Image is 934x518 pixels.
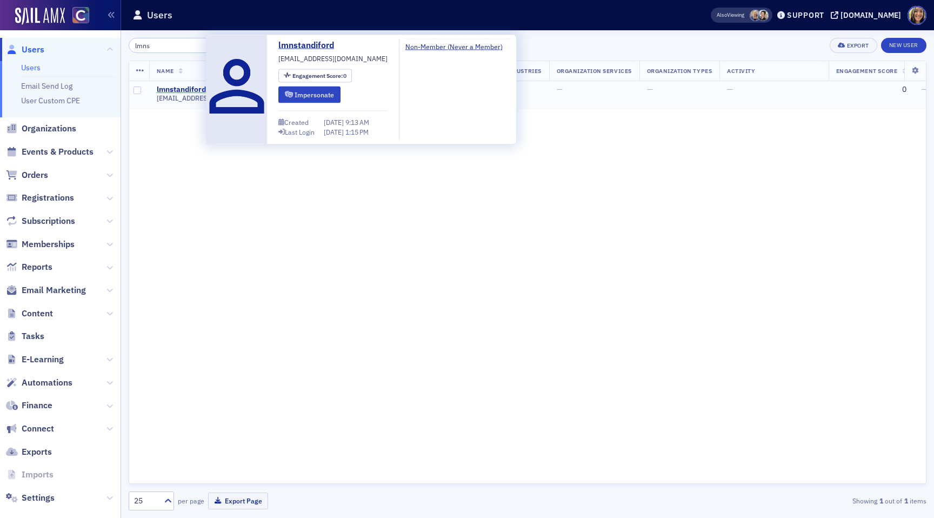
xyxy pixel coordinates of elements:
span: Organizations [22,123,76,135]
div: Showing out of items [668,496,926,506]
button: Export Page [208,493,268,509]
a: Users [6,44,44,56]
strong: 1 [877,496,885,506]
a: Finance [6,400,52,411]
span: — [727,84,733,94]
span: [DATE] [324,117,345,126]
label: per page [178,496,204,506]
span: — [557,84,563,94]
div: 0 [836,85,906,95]
a: Settings [6,492,55,504]
a: Content [6,308,53,320]
span: 9:13 AM [345,117,369,126]
img: SailAMX [72,7,89,24]
span: Content [22,308,53,320]
a: Memberships [6,238,75,250]
div: Created [284,119,309,125]
span: Email Marketing [22,284,86,296]
span: Subscriptions [22,215,75,227]
span: Alicia Gelinas [750,10,761,21]
span: Registrations [22,192,74,204]
div: Also [717,11,727,18]
span: E-Learning [22,354,64,366]
span: Memberships [22,238,75,250]
a: Subscriptions [6,215,75,227]
button: [DOMAIN_NAME] [831,11,905,19]
span: Settings [22,492,55,504]
div: 0 [292,73,347,79]
a: E-Learning [6,354,64,366]
div: Export [847,43,869,49]
span: Finance [22,400,52,411]
a: Exports [6,446,52,458]
div: 25 [134,495,158,507]
span: 1:15 PM [345,127,369,136]
a: lmnstandiford [278,39,342,52]
a: Orders [6,169,48,181]
span: [EMAIL_ADDRESS][DOMAIN_NAME] [278,54,388,63]
a: Imports [6,469,54,481]
a: Email Marketing [6,284,86,296]
span: Tasks [22,330,44,342]
span: Organization Services [557,67,632,75]
button: Export [830,38,877,53]
span: Reports [22,261,52,273]
span: Pamela Galey-Coleman [757,10,769,21]
a: Organizations [6,123,76,135]
a: Reports [6,261,52,273]
span: Engagement Score : [292,72,344,79]
a: Connect [6,423,54,435]
span: [DATE] [324,127,345,136]
span: Exports [22,446,52,458]
a: Automations [6,377,72,389]
div: Support [787,10,824,20]
span: Imports [22,469,54,481]
a: User Custom CPE [21,96,80,105]
a: Tasks [6,330,44,342]
a: Non-Member (Never a Member) [405,41,511,51]
span: [EMAIL_ADDRESS][DOMAIN_NAME] [157,94,266,102]
h1: Users [147,9,172,22]
div: [DOMAIN_NAME] [840,10,901,20]
span: Connect [22,423,54,435]
span: — [647,84,653,94]
a: lmnstandiford [157,85,206,95]
strong: 1 [902,496,910,506]
a: Users [21,63,41,72]
span: Name [157,67,174,75]
button: Impersonate [278,86,341,103]
span: Viewing [717,11,744,19]
input: Search… [129,38,232,53]
span: Users [22,44,44,56]
span: — [922,84,928,94]
span: Automations [22,377,72,389]
div: Engagement Score: 0 [278,69,352,83]
span: Orders [22,169,48,181]
a: View Homepage [65,7,89,25]
a: Events & Products [6,146,94,158]
div: Last Login [285,129,315,135]
span: Profile [908,6,926,25]
img: SailAMX [15,8,65,25]
a: New User [881,38,926,53]
span: Engagement Score [836,67,897,75]
span: Activity [727,67,755,75]
span: Events & Products [22,146,94,158]
a: Registrations [6,192,74,204]
a: Email Send Log [21,81,72,91]
span: Organization Types [647,67,712,75]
